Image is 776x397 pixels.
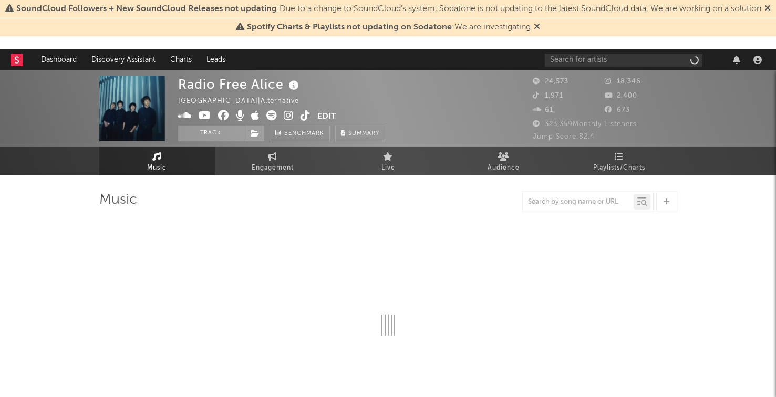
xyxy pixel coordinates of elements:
[533,92,563,99] span: 1,971
[247,23,531,32] span: : We are investigating
[348,131,379,137] span: Summary
[533,121,637,128] span: 323,359 Monthly Listeners
[199,49,233,70] a: Leads
[488,162,520,174] span: Audience
[545,54,702,67] input: Search for artists
[16,5,761,13] span: : Due to a change to SoundCloud's system, Sodatone is not updating to the latest SoundCloud data....
[178,126,244,141] button: Track
[605,78,641,85] span: 18,346
[533,107,553,113] span: 61
[16,5,277,13] span: SoundCloud Followers + New SoundCloud Releases not updating
[523,198,634,206] input: Search by song name or URL
[99,147,215,175] a: Music
[330,147,446,175] a: Live
[178,95,311,108] div: [GEOGRAPHIC_DATA] | Alternative
[178,76,302,93] div: Radio Free Alice
[605,92,637,99] span: 2,400
[147,162,167,174] span: Music
[533,133,595,140] span: Jump Score: 82.4
[34,49,84,70] a: Dashboard
[562,147,677,175] a: Playlists/Charts
[252,162,294,174] span: Engagement
[446,147,562,175] a: Audience
[764,5,771,13] span: Dismiss
[284,128,324,140] span: Benchmark
[605,107,630,113] span: 673
[335,126,385,141] button: Summary
[533,78,568,85] span: 24,573
[247,23,452,32] span: Spotify Charts & Playlists not updating on Sodatone
[163,49,199,70] a: Charts
[534,23,540,32] span: Dismiss
[270,126,330,141] a: Benchmark
[84,49,163,70] a: Discovery Assistant
[593,162,645,174] span: Playlists/Charts
[381,162,395,174] span: Live
[317,110,336,123] button: Edit
[215,147,330,175] a: Engagement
